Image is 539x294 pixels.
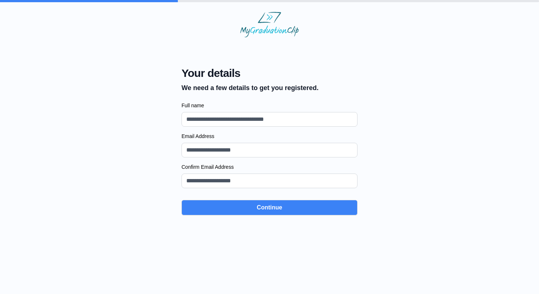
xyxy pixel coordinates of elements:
[240,12,299,37] img: MyGraduationClip
[181,83,319,93] p: We need a few details to get you registered.
[181,200,357,215] button: Continue
[181,163,357,171] label: Confirm Email Address
[181,102,357,109] label: Full name
[181,133,357,140] label: Email Address
[181,67,319,80] span: Your details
